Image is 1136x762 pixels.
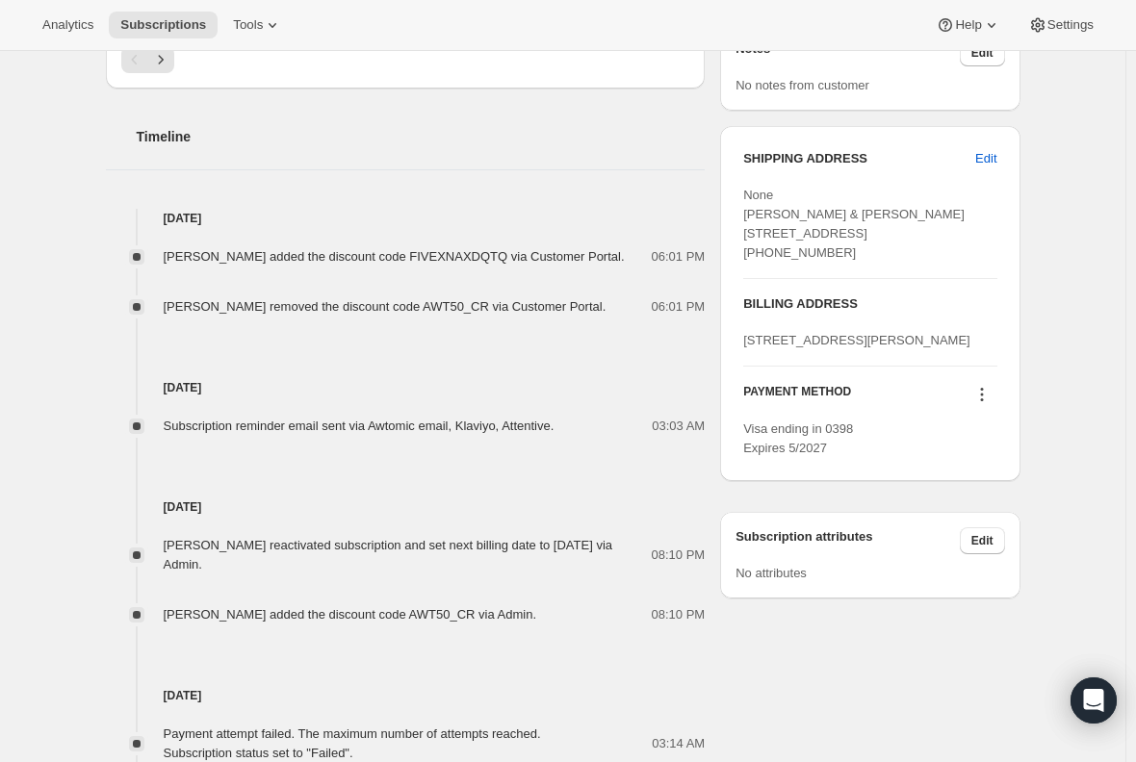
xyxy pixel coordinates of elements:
span: 03:03 AM [652,417,705,436]
span: Edit [971,533,994,548]
span: Subscriptions [120,17,206,33]
span: [PERSON_NAME] reactivated subscription and set next billing date to [DATE] via Admin. [164,538,613,571]
button: Edit [960,527,1005,554]
span: 08:10 PM [652,546,706,565]
span: [PERSON_NAME] added the discount code AWT50_CR via Admin. [164,607,537,622]
h3: Notes [736,39,960,66]
button: Subscriptions [109,12,218,38]
span: Help [955,17,981,33]
span: Subscription reminder email sent via Awtomic email, Klaviyo, Attentive. [164,419,555,433]
span: Analytics [42,17,93,33]
button: Help [924,12,1012,38]
span: Settings [1047,17,1094,33]
button: Settings [1017,12,1105,38]
span: 03:14 AM [652,734,705,753]
button: Edit [960,39,1005,66]
nav: Pagination [121,46,690,73]
h2: Timeline [137,127,706,146]
h4: [DATE] [106,209,706,228]
span: [STREET_ADDRESS][PERSON_NAME] [743,333,970,347]
span: No attributes [736,566,807,580]
button: Edit [964,143,1008,174]
span: [PERSON_NAME] removed the discount code AWT50_CR via Customer Portal. [164,299,607,314]
h3: PAYMENT METHOD [743,384,851,410]
div: Open Intercom Messenger [1071,677,1117,724]
h4: [DATE] [106,686,706,705]
button: Next [147,46,174,73]
h4: [DATE] [106,378,706,397]
button: Analytics [31,12,105,38]
span: Edit [971,45,994,61]
span: Tools [233,17,263,33]
h3: Subscription attributes [736,527,960,554]
button: Tools [221,12,294,38]
span: Visa ending in 0398 Expires 5/2027 [743,421,853,455]
span: 06:01 PM [652,297,706,317]
h3: BILLING ADDRESS [743,294,996,314]
h4: [DATE] [106,497,706,517]
span: 08:10 PM [652,605,706,624]
span: 06:01 PM [652,247,706,267]
span: No notes from customer [736,78,869,92]
span: Edit [975,149,996,168]
span: [PERSON_NAME] added the discount code FIVEXNAXDQTQ via Customer Portal. [164,249,625,264]
span: None [PERSON_NAME] & [PERSON_NAME] [STREET_ADDRESS] [PHONE_NUMBER] [743,188,965,260]
h3: SHIPPING ADDRESS [743,149,975,168]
